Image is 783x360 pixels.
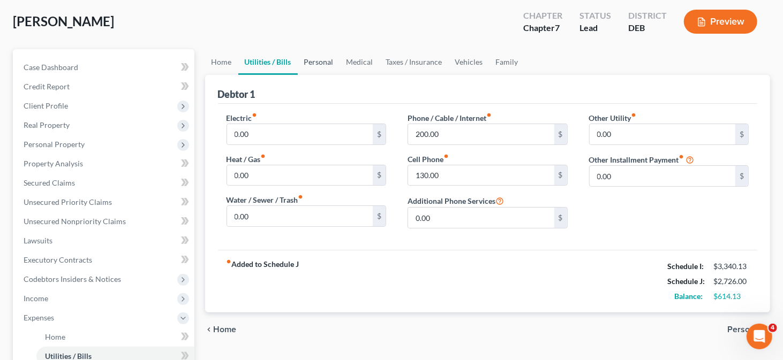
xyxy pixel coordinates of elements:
[24,63,78,72] span: Case Dashboard
[674,292,703,301] strong: Balance:
[238,49,298,75] a: Utilities / Bills
[15,77,194,96] a: Credit Report
[13,13,114,29] span: [PERSON_NAME]
[735,124,748,144] div: $
[24,294,48,303] span: Income
[628,22,667,34] div: DEB
[769,324,777,332] span: 4
[340,49,380,75] a: Medical
[227,194,304,205] label: Water / Sewer / Trash
[24,178,75,187] span: Secured Claims
[408,112,492,124] label: Phone / Cable / Internet
[24,197,112,206] span: Unsecured Priority Claims
[261,154,266,159] i: fiber_manual_record
[554,208,567,228] div: $
[205,325,214,334] i: chevron_left
[45,332,65,341] span: Home
[298,49,340,75] a: Personal
[227,112,258,124] label: Electric
[408,165,554,186] input: --
[554,124,567,144] div: $
[24,255,92,264] span: Executory Contracts
[298,194,304,200] i: fiber_manual_record
[36,327,194,347] a: Home
[408,154,449,165] label: Cell Phone
[443,154,449,159] i: fiber_manual_record
[24,274,121,284] span: Codebtors Insiders & Notices
[24,217,126,226] span: Unsecured Nonpriority Claims
[631,112,637,118] i: fiber_manual_record
[523,10,562,22] div: Chapter
[373,206,386,226] div: $
[15,212,194,231] a: Unsecured Nonpriority Claims
[380,49,449,75] a: Taxes / Insurance
[15,193,194,212] a: Unsecured Priority Claims
[667,262,704,271] strong: Schedule I:
[24,120,70,129] span: Real Property
[15,231,194,250] a: Lawsuits
[523,22,562,34] div: Chapter
[205,49,238,75] a: Home
[227,165,373,186] input: --
[590,124,736,144] input: --
[15,154,194,173] a: Property Analysis
[373,165,386,186] div: $
[727,325,762,334] span: Personal
[490,49,525,75] a: Family
[679,154,684,159] i: fiber_manual_record
[24,236,52,245] span: Lawsuits
[713,291,749,302] div: $614.13
[579,22,611,34] div: Lead
[15,173,194,193] a: Secured Claims
[684,10,757,34] button: Preview
[727,325,770,334] button: Personal chevron_right
[24,140,85,149] span: Personal Property
[735,166,748,186] div: $
[408,194,504,207] label: Additional Phone Services
[590,166,736,186] input: --
[227,259,232,264] i: fiber_manual_record
[373,124,386,144] div: $
[579,10,611,22] div: Status
[227,259,299,304] strong: Added to Schedule J
[747,324,772,349] iframe: Intercom live chat
[554,165,567,186] div: $
[15,58,194,77] a: Case Dashboard
[628,10,667,22] div: District
[218,88,255,101] div: Debtor 1
[589,112,637,124] label: Other Utility
[24,82,70,91] span: Credit Report
[555,22,560,33] span: 7
[24,101,68,110] span: Client Profile
[449,49,490,75] a: Vehicles
[713,276,749,287] div: $2,726.00
[214,325,237,334] span: Home
[205,325,237,334] button: chevron_left Home
[713,261,749,272] div: $3,340.13
[408,124,554,144] input: --
[486,112,492,118] i: fiber_manual_record
[252,112,258,118] i: fiber_manual_record
[15,250,194,270] a: Executory Contracts
[667,277,705,286] strong: Schedule J:
[408,208,554,228] input: --
[227,124,373,144] input: --
[24,159,83,168] span: Property Analysis
[227,206,373,226] input: --
[227,154,266,165] label: Heat / Gas
[589,154,684,165] label: Other Installment Payment
[24,313,54,322] span: Expenses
